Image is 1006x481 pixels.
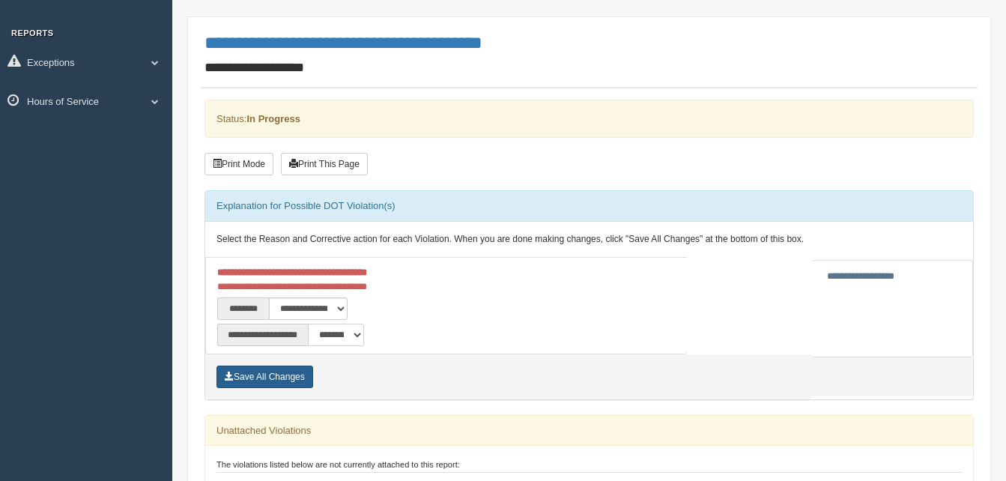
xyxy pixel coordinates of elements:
[216,460,460,469] small: The violations listed below are not currently attached to this report:
[281,153,368,175] button: Print This Page
[204,153,273,175] button: Print Mode
[205,222,973,258] div: Select the Reason and Corrective action for each Violation. When you are done making changes, cli...
[205,416,973,446] div: Unattached Violations
[205,191,973,221] div: Explanation for Possible DOT Violation(s)
[204,100,974,138] div: Status:
[216,366,313,388] button: Save
[246,113,300,124] strong: In Progress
